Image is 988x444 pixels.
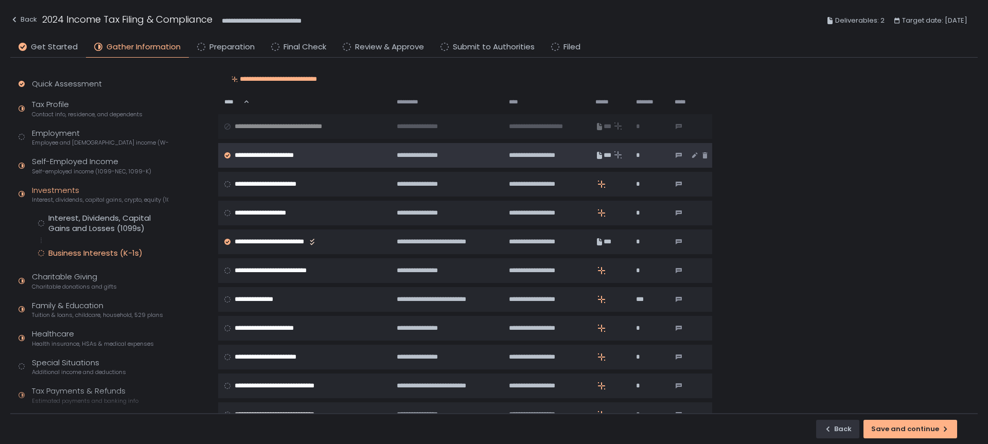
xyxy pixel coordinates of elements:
[32,156,151,175] div: Self-Employed Income
[824,424,852,434] div: Back
[31,41,78,53] span: Get Started
[355,41,424,53] span: Review & Approve
[32,168,151,175] span: Self-employed income (1099-NEC, 1099-K)
[32,111,143,118] span: Contact info, residence, and dependents
[32,128,168,147] div: Employment
[32,340,154,348] span: Health insurance, HSAs & medical expenses
[48,213,168,234] div: Interest, Dividends, Capital Gains and Losses (1099s)
[32,397,138,405] span: Estimated payments and banking info
[10,13,37,26] div: Back
[32,357,126,377] div: Special Situations
[32,139,168,147] span: Employee and [DEMOGRAPHIC_DATA] income (W-2s)
[32,196,168,204] span: Interest, dividends, capital gains, crypto, equity (1099s, K-1s)
[563,41,580,53] span: Filed
[816,420,859,438] button: Back
[453,41,535,53] span: Submit to Authorities
[32,311,163,319] span: Tuition & loans, childcare, household, 529 plans
[107,41,181,53] span: Gather Information
[32,283,117,291] span: Charitable donations and gifts
[32,271,117,291] div: Charitable Giving
[863,420,957,438] button: Save and continue
[32,300,163,319] div: Family & Education
[32,328,154,348] div: Healthcare
[835,14,885,27] span: Deliverables: 2
[10,12,37,29] button: Back
[32,185,168,204] div: Investments
[32,368,126,376] span: Additional income and deductions
[42,12,213,26] h1: 2024 Income Tax Filing & Compliance
[48,248,143,258] div: Business Interests (K-1s)
[209,41,255,53] span: Preparation
[32,99,143,118] div: Tax Profile
[871,424,949,434] div: Save and continue
[32,385,138,405] div: Tax Payments & Refunds
[284,41,326,53] span: Final Check
[902,14,967,27] span: Target date: [DATE]
[32,78,102,90] div: Quick Assessment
